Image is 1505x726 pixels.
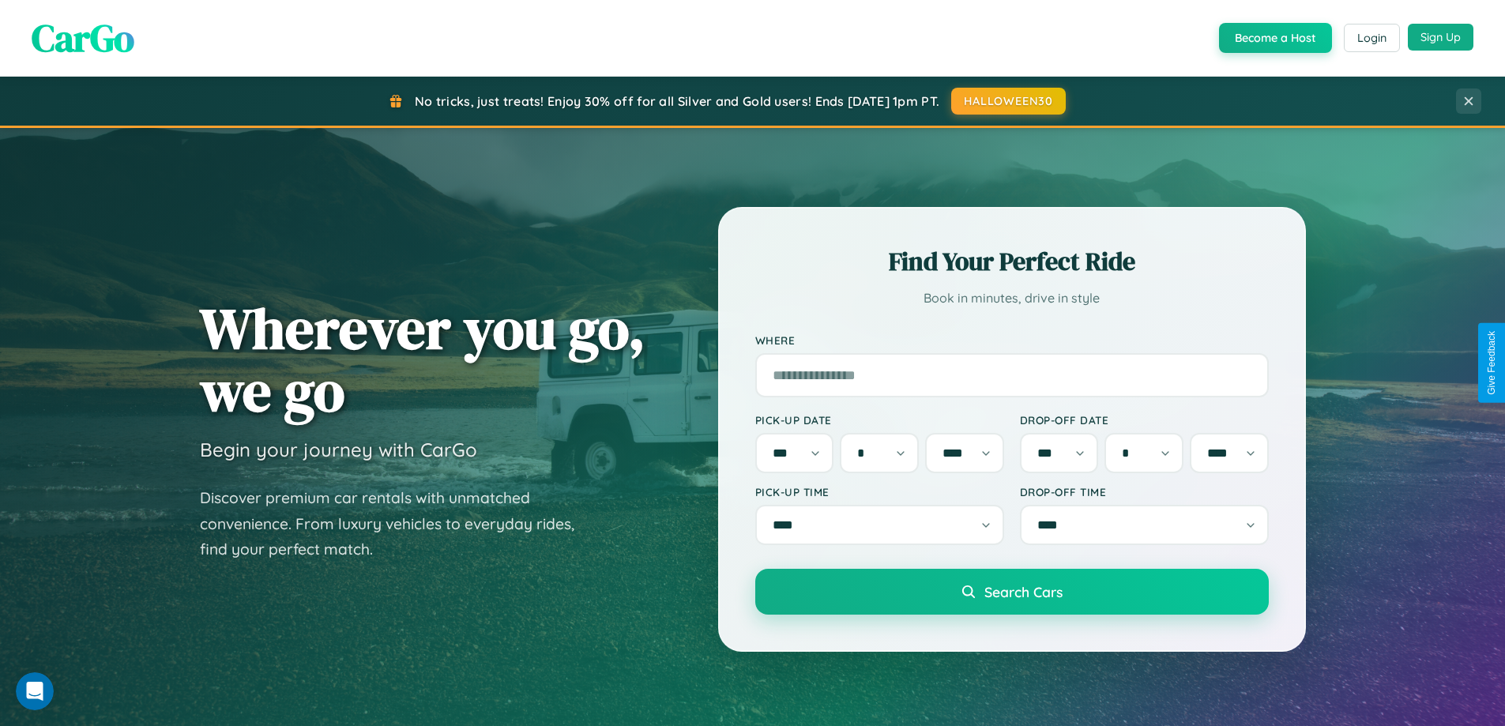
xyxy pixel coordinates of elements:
iframe: Intercom live chat [16,672,54,710]
label: Pick-up Time [755,485,1004,498]
p: Book in minutes, drive in style [755,287,1269,310]
button: Login [1344,24,1400,52]
span: Search Cars [984,583,1063,600]
div: Give Feedback [1486,331,1497,395]
label: Drop-off Date [1020,413,1269,427]
p: Discover premium car rentals with unmatched convenience. From luxury vehicles to everyday rides, ... [200,485,595,562]
h2: Find Your Perfect Ride [755,244,1269,279]
button: Sign Up [1408,24,1473,51]
label: Drop-off Time [1020,485,1269,498]
label: Pick-up Date [755,413,1004,427]
span: No tricks, just treats! Enjoy 30% off for all Silver and Gold users! Ends [DATE] 1pm PT. [415,93,939,109]
span: CarGo [32,12,134,64]
button: HALLOWEEN30 [951,88,1066,115]
button: Become a Host [1219,23,1332,53]
button: Search Cars [755,569,1269,615]
h1: Wherever you go, we go [200,297,645,422]
h3: Begin your journey with CarGo [200,438,477,461]
label: Where [755,333,1269,347]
